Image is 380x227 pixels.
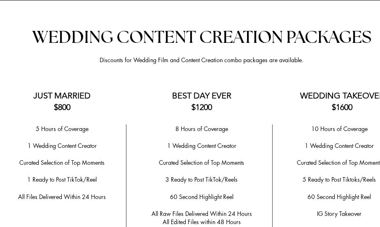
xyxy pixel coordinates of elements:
span: 5 Hours of Coverage [36,124,89,132]
span: 1 Ready to Post TikTok/Reel [27,175,97,183]
span: All Raw Files Delivered Within 24 Hours [152,209,252,217]
span: 1 Wedding Content Creator [305,141,374,149]
span: IG Story Takeover [317,209,361,217]
span: All Files Delivered Within 24 Hours [18,192,106,200]
span: 60 Second Highlight Reel [308,192,371,200]
span: ​Curated Selection of Top Moments [159,158,244,166]
span: 3 Ready to Post TikTok/Reels [166,175,238,183]
span: JUST MARRIED [33,90,91,100]
span: 8 Hours of Coverage [175,124,228,132]
span: 1 Wedding Content Creator [28,141,97,149]
span: ​Curated Selection of Top Moments [19,158,105,166]
span: All Edited Files within 48 Hours [163,218,241,225]
span: WEDDING CONTENT CREATION PACKAGES [32,29,371,46]
span: 1 Wedding Content Creator [167,141,236,149]
span: 60 Second Highlight Reel [170,192,233,200]
span: 5 Ready to Post Tiktoks/Reels [303,175,376,183]
span: BEST DAY EVER $1200 [172,90,231,112]
span: Discounts for Wedding Film and Content Creation combo packages are available. [100,56,303,64]
span: 10 Hours of Coverage [311,124,368,132]
span: $800 [54,102,70,112]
